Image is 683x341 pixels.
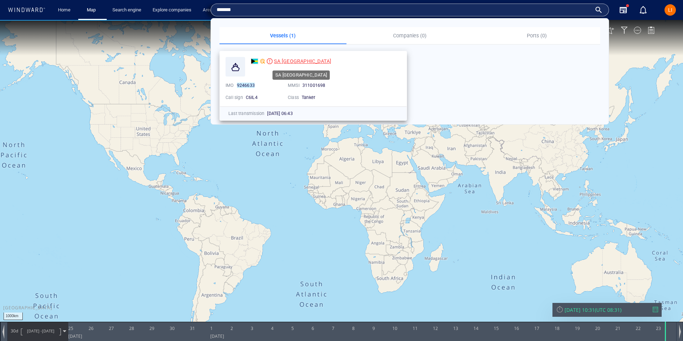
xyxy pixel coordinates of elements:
div: 25 [68,302,73,313]
div: 23 [656,302,661,313]
div: [DATE] [210,313,224,321]
div: 3 [251,302,253,313]
div: 4 [271,302,274,313]
div: 18 [555,302,560,313]
div: 30d[DATE] -[DATE] [7,302,68,320]
div: 15 [494,302,499,313]
p: Vessels (1) [224,31,342,40]
a: Search engine [110,4,144,16]
div: Notification center [639,6,647,14]
p: Last transmission [228,110,264,117]
div: High risk [267,58,272,64]
div: 28 [129,302,134,313]
div: 30 [170,302,175,313]
span: UTC 08:31 [596,287,620,293]
span: [DATE] 06:43 [267,111,292,116]
div: Map Tools [593,7,601,15]
div: [DATE] [68,313,82,321]
p: IMO [226,82,234,89]
p: Ports (0) [477,31,596,40]
div: 9 [372,302,375,313]
mark: 9246633 [237,83,255,88]
p: Class [288,94,299,101]
div: [DATE] 10:31 [565,287,595,293]
div: Tanker [302,94,344,101]
div: 29 [149,302,154,313]
p: Companies (0) [351,31,469,40]
div: 27 [109,302,114,313]
div: 26 [89,302,94,313]
div: Legend [647,7,655,14]
div: 13 [453,302,458,313]
div: 6 [312,302,314,313]
div: Nadav D Compli defined risk: moderate risk [260,58,265,64]
span: [DATE] - [27,308,42,314]
span: 311001698 [302,83,325,88]
p: Call sign [226,94,243,101]
div: Map Display [634,7,641,14]
span: C6IL4 [246,95,258,100]
a: Home [55,4,73,16]
div: 16 [514,302,519,313]
div: 19 [575,302,580,313]
div: 1000km [4,293,23,300]
span: Path Length [9,308,19,314]
a: SA [GEOGRAPHIC_DATA] [251,57,331,65]
div: 1 [210,302,213,313]
div: Click to show unselected vessels [446,7,456,17]
div: 2 [231,302,233,313]
button: Home [53,4,75,16]
div: [DATE] 10:31(UTC 08:31) [556,287,658,293]
p: MMSI [288,82,300,89]
span: ( [595,287,596,293]
div: Reset Time [556,285,563,293]
div: 17 [534,302,539,313]
div: 5 [291,302,294,313]
a: Area analysis [200,4,233,16]
iframe: Chat [653,309,678,336]
div: 7 [332,302,334,313]
span: LI [668,7,672,13]
span: SA [GEOGRAPHIC_DATA] [274,58,331,64]
span: [DATE] [42,308,54,314]
div: Time: Thu Feb 23 2023 10:31:45 GMT+0200 (Israel Standard Time) [665,302,673,321]
a: Explore companies [150,4,194,16]
div: 8 [352,302,355,313]
button: LI [663,3,677,17]
div: Filter [621,7,628,14]
button: Map [81,4,104,16]
div: 22 [636,302,641,313]
div: 20 [595,302,600,313]
div: 10 [392,302,397,313]
div: 11 [413,302,418,313]
div: 12 [433,302,438,313]
div: 31 [190,302,195,313]
div: [GEOGRAPHIC_DATA] [3,285,52,291]
div: 21 [615,302,620,313]
span: ) [620,287,621,293]
div: 14 [473,302,478,313]
button: Create an AOI. [607,7,614,15]
a: Map [84,4,101,16]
